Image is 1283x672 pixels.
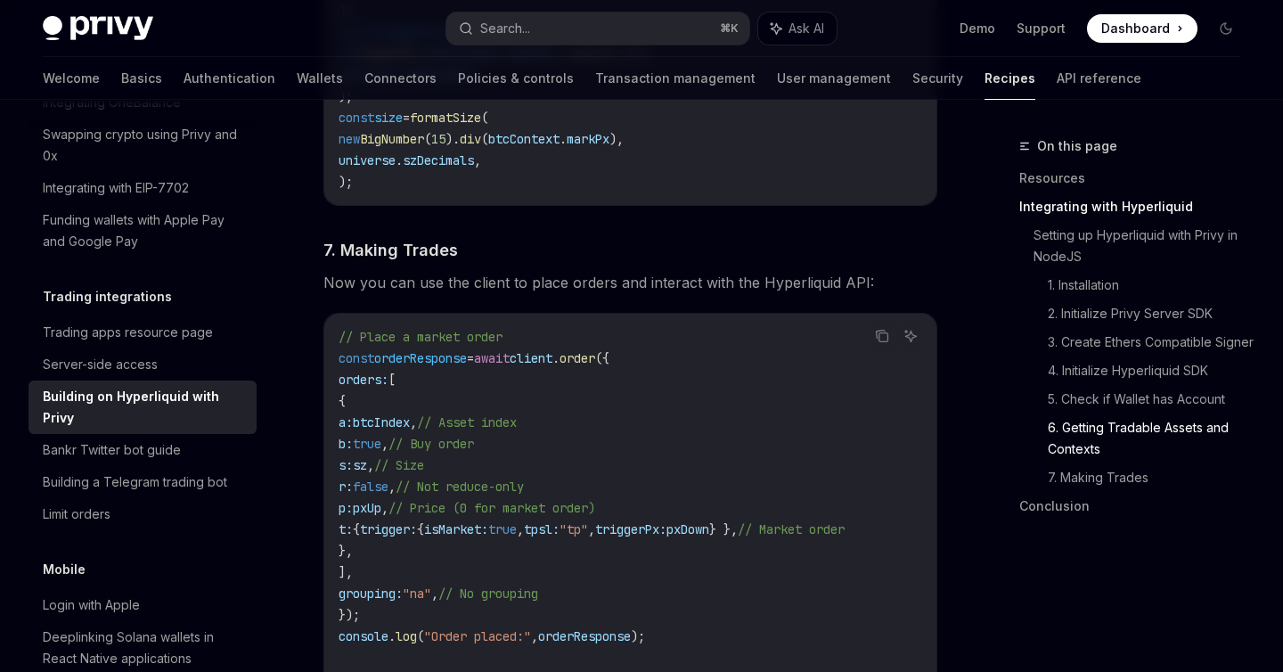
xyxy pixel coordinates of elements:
span: t: [339,521,353,537]
span: ), [609,131,624,147]
span: triggerPx: [595,521,666,537]
span: , [588,521,595,537]
a: Wallets [297,57,343,100]
span: sz [353,457,367,473]
span: BigNumber [360,131,424,147]
span: , [381,436,388,452]
a: 6. Getting Tradable Assets and Contexts [1048,414,1254,463]
a: 7. Making Trades [1048,463,1254,492]
span: orders: [339,372,388,388]
span: szDecimals [403,152,474,168]
button: Search...⌘K [446,12,748,45]
span: "tp" [560,521,588,537]
span: grouping: [339,586,403,602]
span: ], [339,564,353,580]
span: . [552,350,560,366]
span: = [403,110,410,126]
span: markPx [567,131,609,147]
span: , [517,521,524,537]
a: Integrating with EIP-7702 [29,172,257,204]
a: Limit orders [29,498,257,530]
span: // Not reduce-only [396,479,524,495]
a: Support [1017,20,1066,37]
div: Swapping crypto using Privy and 0x [43,124,246,167]
a: Transaction management [595,57,756,100]
span: true [353,436,381,452]
span: Dashboard [1101,20,1170,37]
span: ( [481,131,488,147]
span: , [388,479,396,495]
a: Dashboard [1087,14,1197,43]
span: true [488,521,517,537]
div: Funding wallets with Apple Pay and Google Pay [43,209,246,252]
span: btcContext [488,131,560,147]
span: Ask AI [789,20,824,37]
span: { [353,521,360,537]
span: ( [417,628,424,644]
span: false [353,479,388,495]
span: = [467,350,474,366]
a: Funding wallets with Apple Pay and Google Pay [29,204,257,258]
span: universe [339,152,396,168]
span: ); [339,174,353,190]
a: Building a Telegram trading bot [29,466,257,498]
span: pxUp [353,500,381,516]
span: . [388,628,396,644]
span: trigger: [360,521,417,537]
span: pxDown [666,521,709,537]
span: . [396,152,403,168]
span: new [339,131,360,147]
div: Trading apps resource page [43,322,213,343]
a: Server-side access [29,348,257,381]
a: Resources [1019,164,1254,193]
span: tpsl: [524,521,560,537]
span: 7. Making Trades [323,238,458,262]
a: Setting up Hyperliquid with Privy in NodeJS [1034,221,1254,271]
span: formatSize [410,110,481,126]
a: API reference [1057,57,1141,100]
a: 1. Installation [1048,271,1254,299]
span: On this page [1037,135,1117,157]
span: order [560,350,595,366]
img: dark logo [43,16,153,41]
button: Ask AI [899,324,922,348]
span: 15 [431,131,445,147]
span: orderResponse [374,350,467,366]
span: // Market order [738,521,845,537]
a: 3. Create Ethers Compatible Signer [1048,328,1254,356]
span: , [474,152,481,168]
span: // Size [374,457,424,473]
span: ). [445,131,460,147]
span: }, [339,543,353,559]
span: // Place a market order [339,329,503,345]
span: , [381,500,388,516]
a: Policies & controls [458,57,574,100]
span: ⌘ K [720,21,739,36]
h5: Mobile [43,559,86,580]
a: Recipes [985,57,1035,100]
span: [ [388,372,396,388]
div: Search... [480,18,530,39]
div: Bankr Twitter bot guide [43,439,181,461]
a: 2. Initialize Privy Server SDK [1048,299,1254,328]
span: a: [339,414,353,430]
button: Copy the contents from the code block [870,324,894,348]
span: p: [339,500,353,516]
div: Login with Apple [43,594,140,616]
a: Integrating with Hyperliquid [1019,193,1254,221]
span: { [339,393,346,409]
span: s: [339,457,353,473]
span: ( [481,110,488,126]
span: . [560,131,567,147]
span: // Buy order [388,436,474,452]
span: r: [339,479,353,495]
span: // Asset index [417,414,517,430]
span: ); [631,628,645,644]
span: // Price (0 for market order) [388,500,595,516]
a: Swapping crypto using Privy and 0x [29,119,257,172]
span: div [460,131,481,147]
button: Ask AI [758,12,837,45]
a: User management [777,57,891,100]
div: Server-side access [43,354,158,375]
button: Toggle dark mode [1212,14,1240,43]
